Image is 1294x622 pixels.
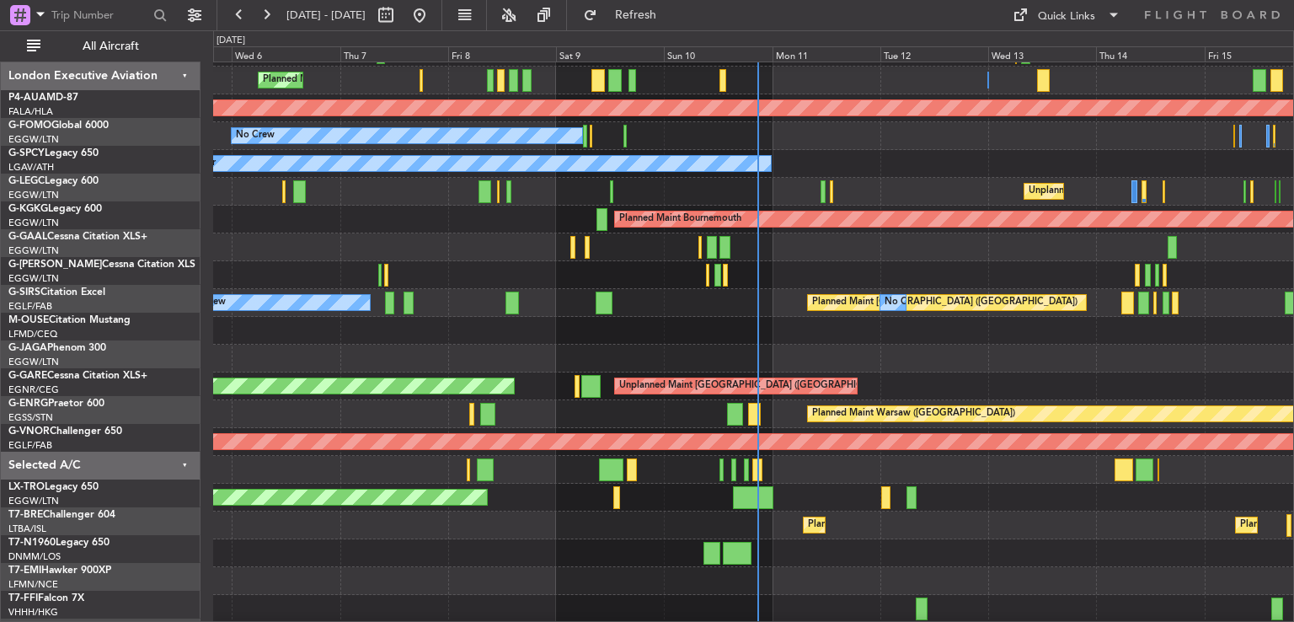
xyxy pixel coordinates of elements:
div: No Crew [236,123,275,148]
div: [DATE] [217,34,245,48]
a: LFMD/CEQ [8,328,57,340]
a: EGGW/LTN [8,189,59,201]
span: Refresh [601,9,671,21]
a: LTBA/ISL [8,523,46,535]
a: G-VNORChallenger 650 [8,426,122,437]
div: Planned Maint Bournemouth [619,206,741,232]
span: T7-BRE [8,510,43,520]
div: Owner [187,151,216,176]
span: G-[PERSON_NAME] [8,260,102,270]
a: P4-AUAMD-87 [8,93,78,103]
a: G-FOMOGlobal 6000 [8,121,109,131]
div: Thu 14 [1096,46,1204,62]
button: All Aircraft [19,33,183,60]
a: G-KGKGLegacy 600 [8,204,102,214]
a: G-ENRGPraetor 600 [8,399,104,409]
span: G-KGKG [8,204,48,214]
span: G-LEGC [8,176,45,186]
a: G-GAALCessna Citation XLS+ [8,232,147,242]
a: VHHH/HKG [8,606,58,619]
a: G-GARECessna Citation XLS+ [8,371,147,381]
span: G-GARE [8,371,47,381]
span: T7-FFI [8,593,38,603]
a: EGGW/LTN [8,244,59,257]
a: EGLF/FAB [8,439,52,452]
span: M-OUSE [8,315,49,325]
a: M-OUSECitation Mustang [8,315,131,325]
span: G-VNOR [8,426,50,437]
div: Planned Maint [GEOGRAPHIC_DATA] ([GEOGRAPHIC_DATA]) [808,512,1073,538]
a: EGNR/CEG [8,383,59,396]
span: T7-N1960 [8,538,56,548]
div: Planned Maint [GEOGRAPHIC_DATA] ([GEOGRAPHIC_DATA]) [263,67,528,93]
a: G-[PERSON_NAME]Cessna Citation XLS [8,260,195,270]
div: Quick Links [1038,8,1095,25]
a: G-JAGAPhenom 300 [8,343,106,353]
button: Refresh [575,2,676,29]
a: LFMN/NCE [8,578,58,591]
div: Tue 12 [880,46,988,62]
a: G-SPCYLegacy 650 [8,148,99,158]
a: FALA/HLA [8,105,53,118]
a: DNMM/LOS [8,550,61,563]
a: EGSS/STN [8,411,53,424]
a: T7-BREChallenger 604 [8,510,115,520]
span: G-ENRG [8,399,48,409]
div: Sat 9 [556,46,664,62]
a: T7-EMIHawker 900XP [8,566,111,576]
div: Planned Maint [GEOGRAPHIC_DATA] ([GEOGRAPHIC_DATA]) [812,290,1077,315]
div: Unplanned Maint [GEOGRAPHIC_DATA] ([GEOGRAPHIC_DATA]) [619,373,896,399]
a: LX-TROLegacy 650 [8,482,99,492]
div: Fri 8 [448,46,556,62]
a: T7-FFIFalcon 7X [8,593,84,603]
span: G-SIRS [8,287,40,298]
div: Thu 7 [340,46,448,62]
div: Wed 6 [232,46,340,62]
div: Mon 11 [773,46,880,62]
div: No Crew [885,290,923,315]
span: All Aircraft [44,40,178,52]
span: G-GAAL [8,232,47,242]
a: G-SIRSCitation Excel [8,287,105,298]
a: EGLF/FAB [8,300,52,313]
a: EGGW/LTN [8,495,59,507]
a: EGGW/LTN [8,217,59,229]
a: EGGW/LTN [8,272,59,285]
div: Planned Maint Warsaw ([GEOGRAPHIC_DATA]) [812,401,1015,426]
span: G-FOMO [8,121,51,131]
span: G-SPCY [8,148,45,158]
button: Quick Links [1004,2,1129,29]
div: Sun 10 [664,46,772,62]
span: T7-EMI [8,566,41,576]
a: LGAV/ATH [8,161,54,174]
a: EGGW/LTN [8,356,59,368]
a: EGGW/LTN [8,133,59,146]
div: Wed 13 [988,46,1096,62]
span: LX-TRO [8,482,45,492]
span: P4-AUA [8,93,46,103]
span: [DATE] - [DATE] [286,8,366,23]
input: Trip Number [51,3,148,28]
a: G-LEGCLegacy 600 [8,176,99,186]
a: T7-N1960Legacy 650 [8,538,110,548]
span: G-JAGA [8,343,47,353]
